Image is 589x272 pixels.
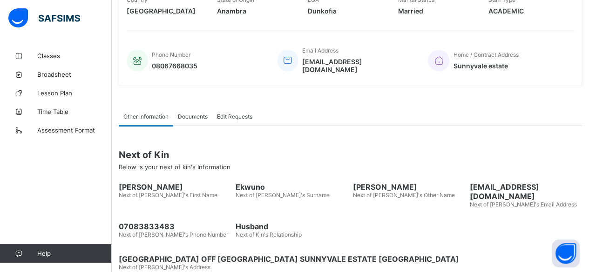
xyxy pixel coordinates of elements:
[119,264,210,271] span: Next of [PERSON_NAME]'s Address
[470,201,577,208] span: Next of [PERSON_NAME]'s Email Address
[119,182,231,192] span: [PERSON_NAME]
[236,222,348,231] span: Husband
[8,8,80,28] img: safsims
[37,108,112,115] span: Time Table
[353,192,455,199] span: Next of [PERSON_NAME]'s Other Name
[236,231,302,238] span: Next of Kin's Relationship
[217,113,252,120] span: Edit Requests
[302,47,338,54] span: Email Address
[37,126,112,134] span: Assessment Format
[127,7,203,15] span: [GEOGRAPHIC_DATA]
[217,7,293,15] span: Anambra
[236,192,330,199] span: Next of [PERSON_NAME]'s Surname
[123,113,169,120] span: Other Information
[37,250,111,257] span: Help
[119,149,582,160] span: Next of Kin
[488,7,565,15] span: ACADEMIC
[152,51,190,58] span: Phone Number
[398,7,474,15] span: Married
[119,231,228,238] span: Next of [PERSON_NAME]'s Phone Number
[119,192,217,199] span: Next of [PERSON_NAME]'s First Name
[119,254,582,264] span: [GEOGRAPHIC_DATA] OFF [GEOGRAPHIC_DATA] SUNNYVALE ESTATE [GEOGRAPHIC_DATA]
[552,239,580,267] button: Open asap
[152,62,197,70] span: 08067668035
[236,182,348,192] span: Ekwuno
[119,163,230,171] span: Below is your next of kin's Information
[307,7,384,15] span: Dunkofia
[353,182,465,192] span: [PERSON_NAME]
[37,52,112,60] span: Classes
[453,62,518,70] span: Sunnyvale estate
[37,89,112,97] span: Lesson Plan
[178,113,208,120] span: Documents
[302,58,414,73] span: [EMAIL_ADDRESS][DOMAIN_NAME]
[453,51,518,58] span: Home / Contract Address
[37,71,112,78] span: Broadsheet
[470,182,582,201] span: [EMAIL_ADDRESS][DOMAIN_NAME]
[119,222,231,231] span: 07083833483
